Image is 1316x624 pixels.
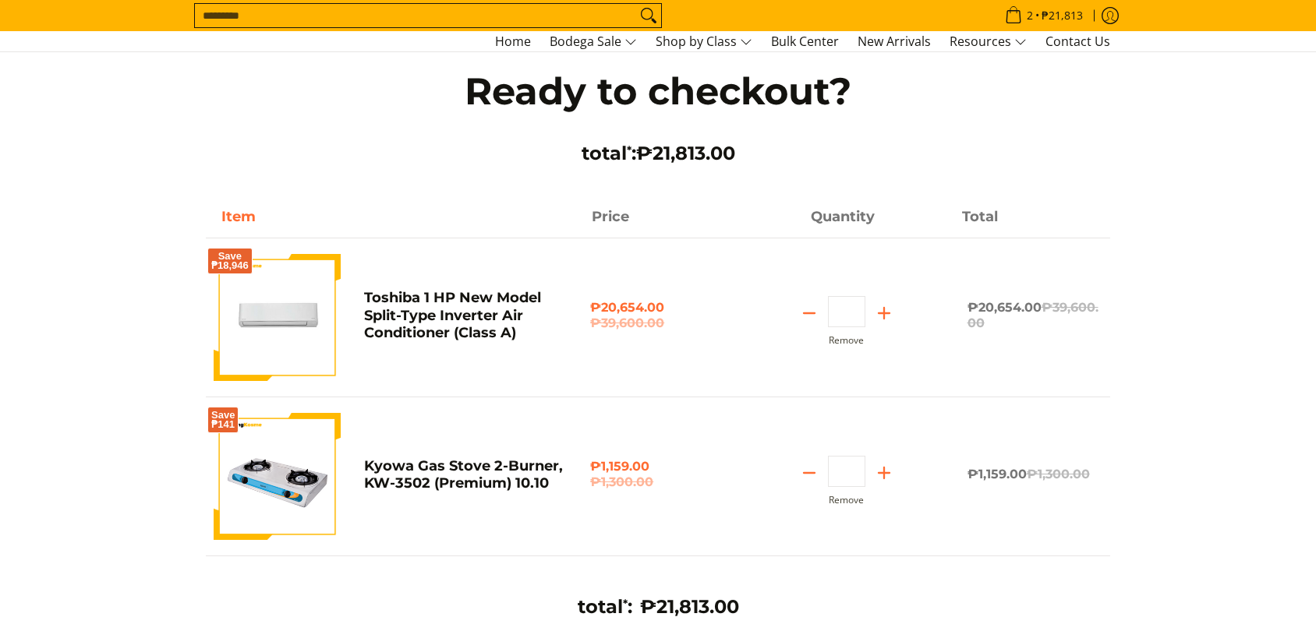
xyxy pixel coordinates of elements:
[211,411,235,429] span: Save ₱141
[763,32,847,51] a: Bulk Center
[590,474,725,490] del: ₱1,300.00
[968,467,1090,481] span: ₱1,159.00
[640,595,739,618] span: ₱21,813.00
[791,301,828,326] button: Subtract
[1027,467,1090,481] del: ₱1,300.00
[829,335,864,346] button: Remove
[656,32,752,51] span: Shop by Class
[578,595,632,619] h3: total :
[636,142,735,164] span: ₱21,813.00
[542,32,645,51] a: Bodega Sale
[771,33,839,50] span: Bulk Center
[432,68,884,115] h1: Ready to checkout?
[590,316,725,331] del: ₱39,600.00
[550,32,637,51] span: Bodega Sale
[1038,32,1118,51] a: Contact Us
[432,142,884,165] h3: total :
[968,300,1098,330] del: ₱39,600.00
[214,31,1118,51] nav: Main Menu
[858,33,931,50] span: New Arrivals
[865,301,903,326] button: Add
[791,460,828,485] button: Subtract
[590,300,725,331] span: ₱20,654.00
[950,32,1027,51] span: Resources
[850,32,939,51] a: New Arrivals
[1045,33,1110,50] span: Contact Us
[1000,7,1088,24] span: •
[214,413,341,540] img: kyowa-2-burner-gas-stove-stainless-steel-premium-full-view-mang-kosme
[211,252,249,270] span: Save ₱18,946
[364,457,563,492] a: Kyowa Gas Stove 2-Burner, KW-3502 (Premium) 10.10
[636,4,661,27] button: Search
[1039,10,1085,21] span: ₱21,813
[495,33,531,50] span: Home
[590,459,725,490] span: ₱1,159.00
[648,32,760,51] a: Shop by Class
[1024,10,1035,21] span: 2
[942,32,1035,51] a: Resources
[829,495,864,506] button: Remove
[364,289,541,341] a: Toshiba 1 HP New Model Split-Type Inverter Air Conditioner (Class A)
[968,300,1098,330] span: ₱20,654.00
[487,32,539,51] a: Home
[865,460,903,485] button: Add
[214,254,341,381] img: Default Title Toshiba 1 HP New Model Split-Type Inverter Air Conditioner (Class A)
